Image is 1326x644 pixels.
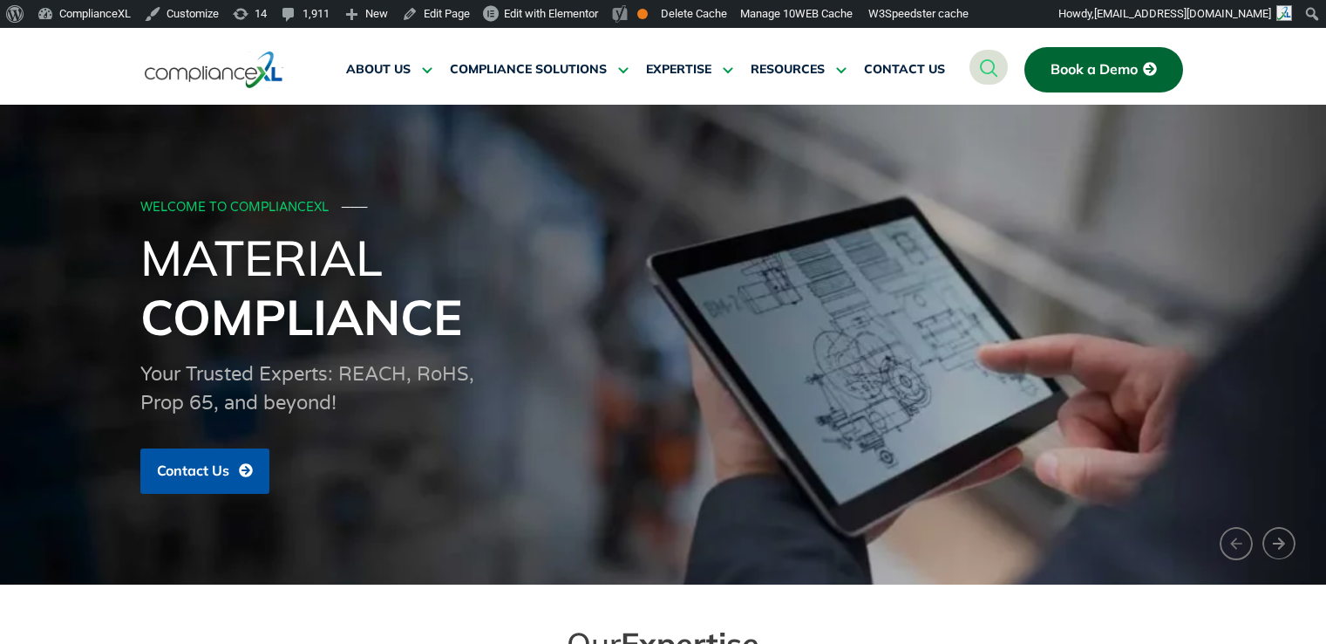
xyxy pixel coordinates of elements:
[751,62,825,78] span: RESOURCES
[346,49,432,91] a: ABOUT US
[1094,7,1271,20] span: [EMAIL_ADDRESS][DOMAIN_NAME]
[346,62,411,78] span: ABOUT US
[140,286,462,347] span: Compliance
[864,49,945,91] a: CONTACT US
[969,50,1008,85] a: navsearch-button
[1024,47,1183,92] a: Book a Demo
[646,62,711,78] span: EXPERTISE
[140,228,1187,346] h1: Material
[140,201,1181,216] div: WELCOME TO COMPLIANCEXL
[140,363,474,414] span: Your Trusted Experts: REACH, RoHS, Prop 65, and beyond!
[864,62,945,78] span: CONTACT US
[140,449,269,494] a: Contact Us
[450,62,607,78] span: COMPLIANCE SOLUTIONS
[646,49,733,91] a: EXPERTISE
[637,9,648,19] div: OK
[751,49,847,91] a: RESOURCES
[450,49,629,91] a: COMPLIANCE SOLUTIONS
[145,50,283,90] img: logo-one.svg
[157,463,229,479] span: Contact Us
[504,7,598,20] span: Edit with Elementor
[342,200,368,215] span: ───
[1051,62,1138,78] span: Book a Demo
